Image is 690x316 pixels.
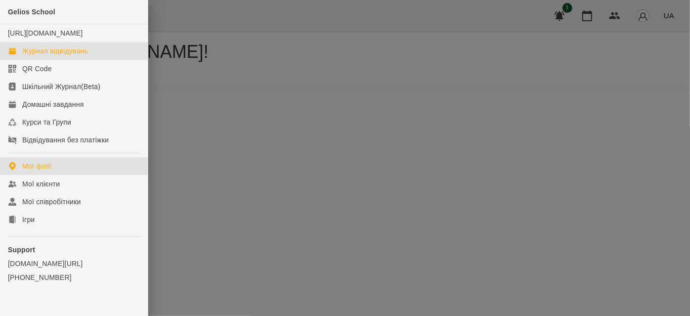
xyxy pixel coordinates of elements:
a: [PHONE_NUMBER] [8,272,140,282]
a: [URL][DOMAIN_NAME] [8,29,83,37]
span: Gelios School [8,8,55,16]
div: Мої філії [22,161,51,171]
div: Шкільний Журнал(Beta) [22,82,100,91]
div: Курси та Групи [22,117,71,127]
p: Support [8,245,140,255]
div: Домашні завдання [22,99,84,109]
a: [DOMAIN_NAME][URL] [8,259,140,269]
div: QR Code [22,64,52,74]
div: Журнал відвідувань [22,46,88,56]
div: Мої співробітники [22,197,81,207]
div: Відвідування без платіжки [22,135,109,145]
div: Мої клієнти [22,179,60,189]
div: Ігри [22,215,35,225]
